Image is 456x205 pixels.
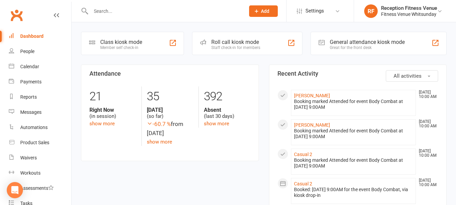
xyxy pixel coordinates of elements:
div: from [DATE] [147,120,193,138]
input: Search... [89,6,240,16]
div: (last 30 days) [204,107,250,120]
a: show more [89,121,115,127]
a: Messages [9,105,71,120]
div: Product Sales [20,140,49,145]
div: Roll call kiosk mode [211,39,260,45]
span: -60.7 % [147,121,171,127]
time: [DATE] 10:00 AM [415,120,438,128]
div: Reports [20,94,37,100]
div: Calendar [20,64,39,69]
a: Casual 2 [294,181,312,186]
a: Workouts [9,165,71,181]
a: Waivers [9,150,71,165]
a: Payments [9,74,71,89]
a: Automations [9,120,71,135]
div: Booking marked Attended for event Body Combat at [DATE] 9:00AM [294,157,413,169]
strong: Absent [204,107,250,113]
a: Product Sales [9,135,71,150]
div: Booking marked Attended for event Body Combat at [DATE] 9:00AM [294,128,413,139]
span: Add [261,8,269,14]
div: Booking marked Attended for event Body Combat at [DATE] 9:00AM [294,99,413,110]
a: People [9,44,71,59]
a: Dashboard [9,29,71,44]
h3: Recent Activity [277,70,438,77]
div: Reception Fitness Venue [381,5,437,11]
div: RF [364,4,378,18]
a: Calendar [9,59,71,74]
div: Automations [20,125,48,130]
div: (so far) [147,107,193,120]
div: 35 [147,86,193,107]
div: Great for the front desk [330,45,405,50]
a: show more [147,139,172,145]
div: Class kiosk mode [100,39,142,45]
span: All activities [394,73,422,79]
a: show more [204,121,229,127]
div: Booked: [DATE] 9:00AM for the event Body Combat, via kiosk drop-in [294,187,413,198]
a: Reports [9,89,71,105]
div: Workouts [20,170,41,176]
div: Staff check-in for members [211,45,260,50]
div: Messages [20,109,42,115]
time: [DATE] 10:00 AM [415,149,438,158]
div: Member self check-in [100,45,142,50]
div: 392 [204,86,250,107]
div: People [20,49,34,54]
div: Dashboard [20,33,44,39]
a: Casual 2 [294,152,312,157]
button: Add [249,5,278,17]
div: Waivers [20,155,37,160]
time: [DATE] 10:00 AM [415,90,438,99]
strong: Right Now [89,107,136,113]
strong: [DATE] [147,107,193,113]
h3: Attendance [89,70,250,77]
div: (in session) [89,107,136,120]
a: Assessments [9,181,71,196]
div: 21 [89,86,136,107]
div: Fitness Venue Whitsunday [381,11,437,17]
div: General attendance kiosk mode [330,39,405,45]
div: Open Intercom Messenger [7,182,23,198]
a: [PERSON_NAME] [294,122,330,128]
span: Settings [305,3,324,19]
button: All activities [386,70,438,82]
a: [PERSON_NAME] [294,93,330,98]
div: Assessments [20,185,54,191]
a: Clubworx [8,7,25,24]
time: [DATE] 10:00 AM [415,178,438,187]
div: Payments [20,79,42,84]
